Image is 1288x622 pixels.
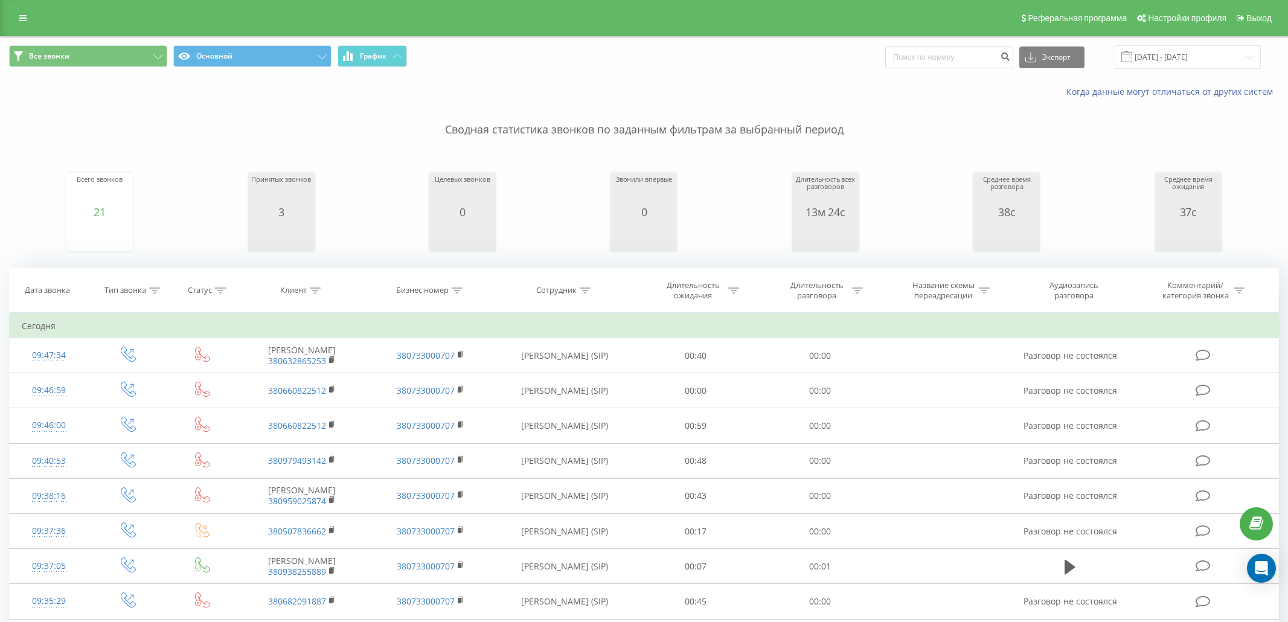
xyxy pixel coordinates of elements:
td: 00:40 [634,338,758,373]
span: Разговор не состоялся [1024,595,1117,607]
td: 00:00 [758,443,882,478]
div: Тип звонка [104,286,146,296]
div: Целевых звонков [435,176,490,206]
div: Дата звонка [25,286,70,296]
div: Принятых звонков [251,176,311,206]
div: 09:47:34 [22,344,77,367]
a: 380979493142 [268,455,326,466]
td: 00:00 [758,478,882,513]
a: 380733000707 [397,455,455,466]
td: [PERSON_NAME] (SIP) [495,373,634,408]
td: Сегодня [10,314,1279,338]
a: 380660822512 [268,385,326,396]
td: 00:00 [758,514,882,549]
td: 00:00 [758,408,882,443]
div: Статус [188,286,212,296]
div: Длительность всех разговоров [795,176,856,206]
td: 00:17 [634,514,758,549]
span: График [360,52,386,60]
div: Среднее время ожидания [1158,176,1219,206]
div: 0 [435,206,490,218]
a: 380632865253 [268,355,326,367]
div: 09:37:05 [22,554,77,578]
span: Разговор не состоялся [1024,455,1117,466]
button: Основной [173,45,332,67]
td: 00:00 [758,584,882,619]
div: 09:38:16 [22,484,77,508]
div: Сотрудник [536,286,577,296]
td: [PERSON_NAME] (SIP) [495,549,634,584]
p: Сводная статистика звонков по заданным фильтрам за выбранный период [9,98,1279,138]
div: Среднее время разговора [976,176,1037,206]
a: Когда данные могут отличаться от других систем [1066,86,1279,97]
div: Всего звонков [77,176,123,206]
td: 00:43 [634,478,758,513]
td: [PERSON_NAME] (SIP) [495,514,634,549]
td: [PERSON_NAME] (SIP) [495,338,634,373]
td: 00:45 [634,584,758,619]
span: Разговор не состоялся [1024,385,1117,396]
td: 00:00 [634,373,758,408]
div: 0 [616,206,672,218]
div: 09:46:00 [22,414,77,437]
td: 00:07 [634,549,758,584]
a: 380682091887 [268,595,326,607]
button: Все звонки [9,45,167,67]
a: 380733000707 [397,525,455,537]
span: Настройки профиля [1148,13,1226,23]
td: [PERSON_NAME] (SIP) [495,443,634,478]
span: Разговор не состоялся [1024,490,1117,501]
button: График [338,45,407,67]
div: 3 [251,206,311,218]
td: [PERSON_NAME] [237,549,366,584]
div: 21 [77,206,123,218]
div: Open Intercom Messenger [1247,554,1276,583]
div: 13м 24с [795,206,856,218]
div: Длительность разговора [784,280,849,301]
a: 380733000707 [397,560,455,572]
div: 09:46:59 [22,379,77,402]
a: 380938255889 [268,566,326,577]
button: Экспорт [1019,46,1085,68]
a: 380959025874 [268,495,326,507]
a: 380733000707 [397,595,455,607]
div: Длительность ожидания [661,280,725,301]
span: Разговор не состоялся [1024,350,1117,361]
td: 00:59 [634,408,758,443]
div: Звонили впервые [616,176,672,206]
td: [PERSON_NAME] (SIP) [495,478,634,513]
div: Аудиозапись разговора [1035,280,1113,301]
a: 380733000707 [397,385,455,396]
div: 09:40:53 [22,449,77,473]
input: Поиск по номеру [885,46,1013,68]
div: Название схемы переадресации [911,280,976,301]
a: 380733000707 [397,490,455,501]
span: Все звонки [29,51,69,61]
div: 38с [976,206,1037,218]
div: 37с [1158,206,1219,218]
a: 380733000707 [397,420,455,431]
span: Разговор не состоялся [1024,525,1117,537]
td: [PERSON_NAME] [237,338,366,373]
td: 00:00 [758,373,882,408]
td: [PERSON_NAME] [237,478,366,513]
td: 00:48 [634,443,758,478]
div: 09:35:29 [22,589,77,613]
span: Выход [1246,13,1272,23]
a: 380507836662 [268,525,326,537]
a: 380733000707 [397,350,455,361]
span: Реферальная программа [1028,13,1127,23]
div: Комментарий/категория звонка [1160,280,1231,301]
td: 00:00 [758,338,882,373]
div: Бизнес номер [396,286,449,296]
td: 00:01 [758,549,882,584]
div: Клиент [280,286,307,296]
span: Разговор не состоялся [1024,420,1117,431]
a: 380660822512 [268,420,326,431]
div: 09:37:36 [22,519,77,543]
td: [PERSON_NAME] (SIP) [495,584,634,619]
td: [PERSON_NAME] (SIP) [495,408,634,443]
